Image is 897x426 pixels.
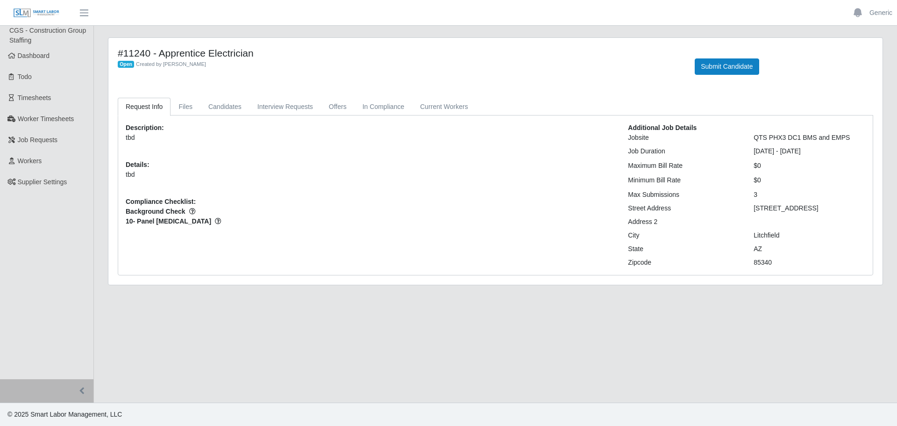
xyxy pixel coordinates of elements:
div: Job Duration [621,146,747,156]
span: Timesheets [18,94,51,101]
a: Request Info [118,98,171,116]
span: Background Check [126,207,614,217]
div: Street Address [621,203,747,213]
a: Files [171,98,200,116]
div: Minimum Bill Rate [621,175,747,185]
button: Submit Candidate [695,58,759,75]
span: Worker Timesheets [18,115,74,123]
b: Details: [126,161,149,168]
b: Compliance Checklist: [126,198,196,205]
a: Current Workers [412,98,476,116]
div: Zipcode [621,258,747,267]
span: Created by [PERSON_NAME] [136,61,206,67]
div: Address 2 [621,217,747,227]
p: tbd [126,133,614,143]
a: Candidates [200,98,249,116]
div: Maximum Bill Rate [621,161,747,171]
div: AZ [747,244,872,254]
div: $0 [747,175,872,185]
div: City [621,231,747,240]
span: Supplier Settings [18,178,67,186]
div: Litchfield [747,231,872,240]
div: Jobsite [621,133,747,143]
div: State [621,244,747,254]
div: 3 [747,190,872,200]
p: tbd [126,170,614,180]
b: Description: [126,124,164,131]
span: 10- Panel [MEDICAL_DATA] [126,217,614,226]
h4: #11240 - Apprentice Electrician [118,47,681,59]
span: © 2025 Smart Labor Management, LLC [7,411,122,418]
a: Interview Requests [249,98,321,116]
span: Dashboard [18,52,50,59]
div: Max Submissions [621,190,747,200]
span: CGS - Construction Group Staffing [9,27,86,44]
div: $0 [747,161,872,171]
span: Open [118,61,134,68]
span: Todo [18,73,32,80]
div: [DATE] - [DATE] [747,146,872,156]
div: [STREET_ADDRESS] [747,203,872,213]
span: Workers [18,157,42,165]
a: Offers [321,98,355,116]
b: Additional Job Details [628,124,697,131]
div: 85340 [747,258,872,267]
span: Job Requests [18,136,58,144]
img: SLM Logo [13,8,60,18]
a: Generic [869,8,892,18]
div: QTS PHX3 DC1 BMS and EMPS [747,133,872,143]
a: In Compliance [355,98,413,116]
